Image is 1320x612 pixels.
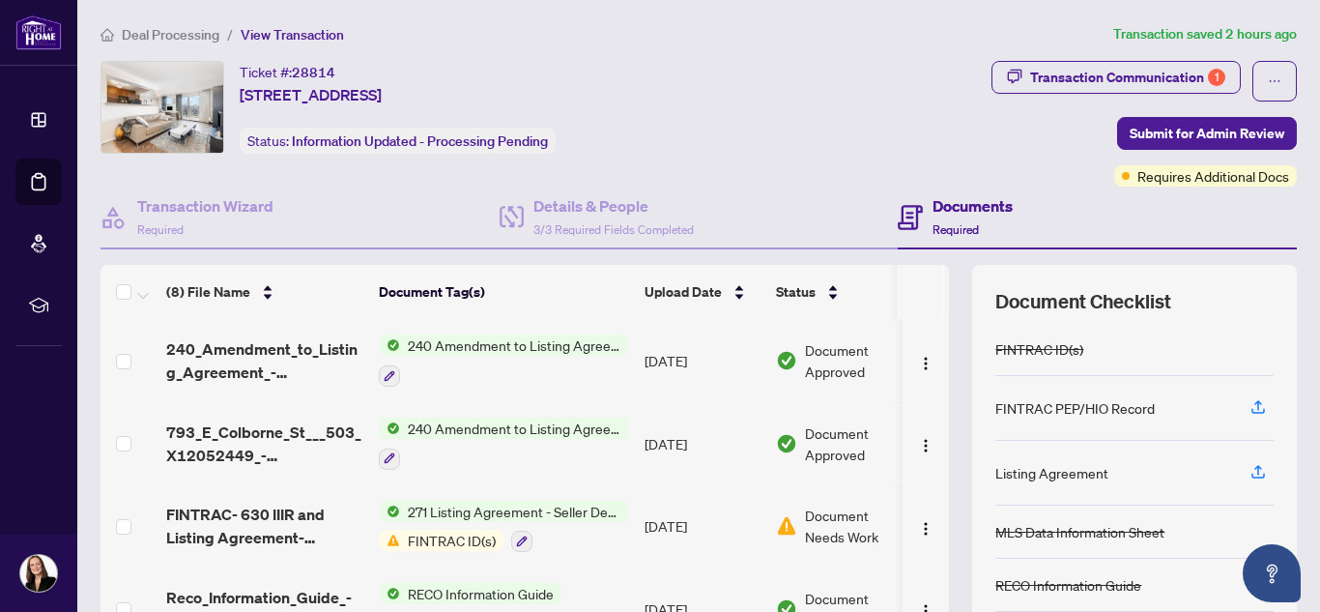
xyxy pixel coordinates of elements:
[1208,69,1225,86] div: 1
[533,222,694,237] span: 3/3 Required Fields Completed
[995,397,1155,419] div: FINTRAC PEP/HIO Record
[995,521,1164,542] div: MLS Data Information Sheet
[240,83,382,106] span: [STREET_ADDRESS]
[400,530,503,551] span: FINTRAC ID(s)
[910,510,941,541] button: Logo
[933,194,1013,218] h4: Documents
[1243,544,1301,602] button: Open asap
[637,485,768,568] td: [DATE]
[240,128,556,154] div: Status:
[400,418,629,439] span: 240 Amendment to Listing Agreement - Authority to Offer for Sale Price Change/Extension/Amendment(s)
[995,462,1108,483] div: Listing Agreement
[918,521,933,537] img: Logo
[292,132,548,150] span: Information Updated - Processing Pending
[637,265,768,319] th: Upload Date
[400,335,629,356] span: 240 Amendment to Listing Agreement - Authority to Offer for Sale Price Change/Extension/Amendment(s)
[379,501,629,553] button: Status Icon271 Listing Agreement - Seller Designated Representation Agreement Authority to Offer ...
[379,335,629,387] button: Status Icon240 Amendment to Listing Agreement - Authority to Offer for Sale Price Change/Extensio...
[776,281,816,303] span: Status
[379,530,400,551] img: Status Icon
[637,319,768,402] td: [DATE]
[166,421,363,467] span: 793_E_Colborne_St___503_X12052449_-Amendment.pdf
[645,281,722,303] span: Upload Date
[137,222,184,237] span: Required
[918,356,933,371] img: Logo
[379,583,400,604] img: Status Icon
[20,555,57,592] img: Profile Icon
[776,515,797,537] img: Document Status
[379,418,629,470] button: Status Icon240 Amendment to Listing Agreement - Authority to Offer for Sale Price Change/Extensio...
[1268,74,1281,88] span: ellipsis
[995,338,1083,360] div: FINTRAC ID(s)
[776,433,797,454] img: Document Status
[227,23,233,45] li: /
[776,350,797,371] img: Document Status
[379,501,400,522] img: Status Icon
[166,503,363,549] span: FINTRAC- 630 IIIR and Listing Agreement- Updated.pdf
[910,428,941,459] button: Logo
[995,574,1141,596] div: RECO Information Guide
[158,265,371,319] th: (8) File Name
[400,583,561,604] span: RECO Information Guide
[805,505,905,547] span: Document Needs Work
[637,402,768,485] td: [DATE]
[379,418,400,439] img: Status Icon
[101,62,223,153] img: IMG-X12052449_1.jpg
[910,345,941,376] button: Logo
[1113,23,1297,45] article: Transaction saved 2 hours ago
[166,337,363,384] span: 240_Amendment_to_Listing_Agreement_-_Price_Change_Extension_Amendment_-_OREA.pdf
[137,194,273,218] h4: Transaction Wizard
[379,335,400,356] img: Status Icon
[400,501,629,522] span: 271 Listing Agreement - Seller Designated Representation Agreement Authority to Offer for Sale
[995,288,1171,315] span: Document Checklist
[1130,118,1284,149] span: Submit for Admin Review
[166,281,250,303] span: (8) File Name
[292,64,335,81] span: 28814
[100,28,114,42] span: home
[122,26,219,44] span: Deal Processing
[991,61,1241,94] button: Transaction Communication1
[15,15,62,50] img: logo
[1030,62,1225,93] div: Transaction Communication
[241,26,344,44] span: View Transaction
[805,339,925,382] span: Document Approved
[918,438,933,453] img: Logo
[240,61,335,83] div: Ticket #:
[1117,117,1297,150] button: Submit for Admin Review
[1137,165,1289,187] span: Requires Additional Docs
[533,194,694,218] h4: Details & People
[768,265,933,319] th: Status
[805,423,925,465] span: Document Approved
[371,265,637,319] th: Document Tag(s)
[933,222,979,237] span: Required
